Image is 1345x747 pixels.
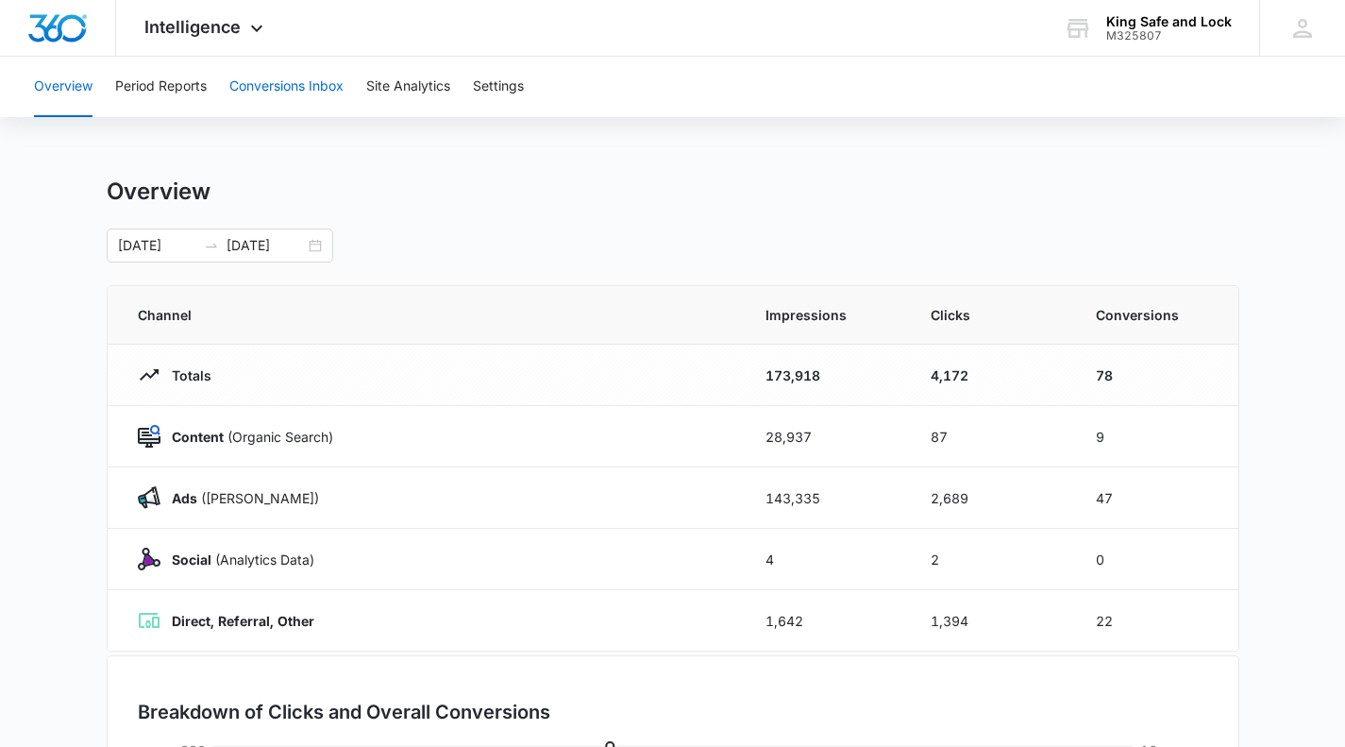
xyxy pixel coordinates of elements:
[229,57,344,117] button: Conversions Inbox
[1073,590,1238,652] td: 22
[160,488,319,508] p: ([PERSON_NAME])
[107,178,210,206] h1: Overview
[115,57,207,117] button: Period Reports
[908,345,1073,406] td: 4,172
[227,235,305,256] input: End date
[172,490,197,506] strong: Ads
[160,365,211,385] p: Totals
[138,548,160,570] img: Social
[138,305,720,325] span: Channel
[1073,467,1238,529] td: 47
[743,590,908,652] td: 1,642
[1073,406,1238,467] td: 9
[1073,529,1238,590] td: 0
[1073,345,1238,406] td: 78
[160,550,314,569] p: (Analytics Data)
[144,17,241,37] span: Intelligence
[172,552,211,568] strong: Social
[743,406,908,467] td: 28,937
[366,57,450,117] button: Site Analytics
[1106,29,1232,42] div: account id
[908,467,1073,529] td: 2,689
[1096,305,1208,325] span: Conversions
[931,305,1051,325] span: Clicks
[34,57,92,117] button: Overview
[908,529,1073,590] td: 2
[765,305,885,325] span: Impressions
[743,529,908,590] td: 4
[743,467,908,529] td: 143,335
[138,698,550,726] h3: Breakdown of Clicks and Overall Conversions
[172,429,224,445] strong: Content
[908,406,1073,467] td: 87
[908,590,1073,652] td: 1,394
[743,345,908,406] td: 173,918
[204,238,219,253] span: swap-right
[473,57,524,117] button: Settings
[172,613,314,629] strong: Direct, Referral, Other
[1106,14,1232,29] div: account name
[118,235,196,256] input: Start date
[160,427,333,447] p: (Organic Search)
[204,238,219,253] span: to
[138,425,160,448] img: Content
[138,486,160,509] img: Ads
